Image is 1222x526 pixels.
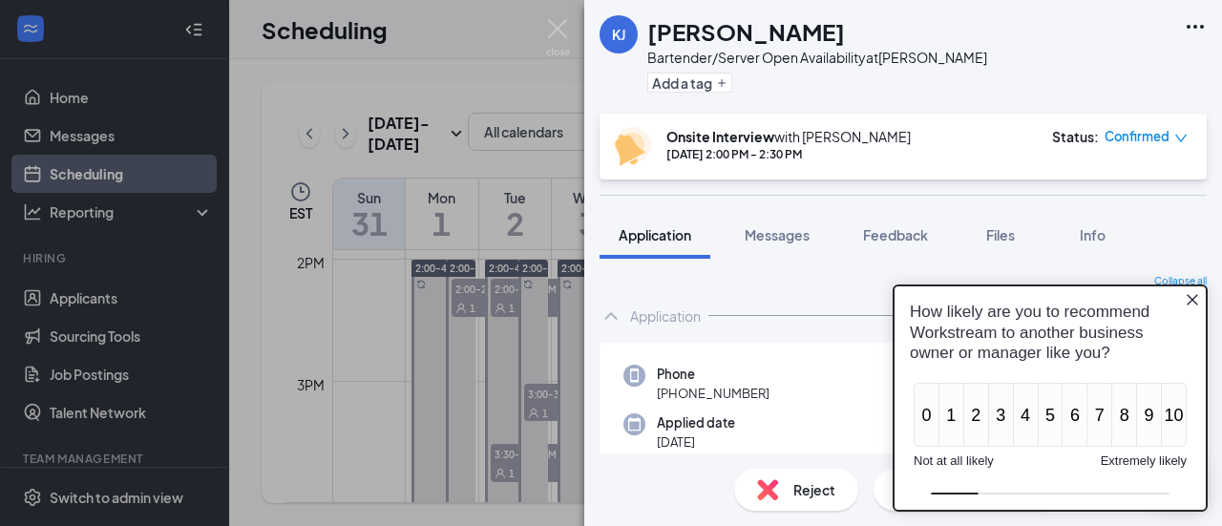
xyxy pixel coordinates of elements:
svg: Plus [716,77,727,89]
div: Bartender/Server Open Availability at [PERSON_NAME] [647,48,987,67]
span: Info [1080,226,1106,243]
span: Applied date [657,413,735,432]
iframe: Sprig User Feedback Dialog [878,269,1222,526]
span: down [1174,132,1188,145]
h1: [PERSON_NAME] [647,15,845,48]
b: Onsite Interview [666,128,774,145]
div: Status : [1052,127,1099,146]
div: [DATE] 2:00 PM - 2:30 PM [666,146,911,162]
span: Confirmed [1105,127,1169,146]
span: Phone [657,365,769,384]
svg: ChevronUp [600,305,622,327]
span: Application [619,226,691,243]
div: with [PERSON_NAME] [666,127,911,146]
svg: Ellipses [1184,15,1207,38]
span: [PHONE_NUMBER] [657,384,769,403]
span: Files [986,226,1015,243]
span: Messages [745,226,810,243]
span: Reject [793,479,835,500]
div: KJ [612,25,625,44]
span: [DATE] [657,432,735,452]
div: Application [630,306,701,326]
span: Feedback [863,226,928,243]
button: PlusAdd a tag [647,73,732,93]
